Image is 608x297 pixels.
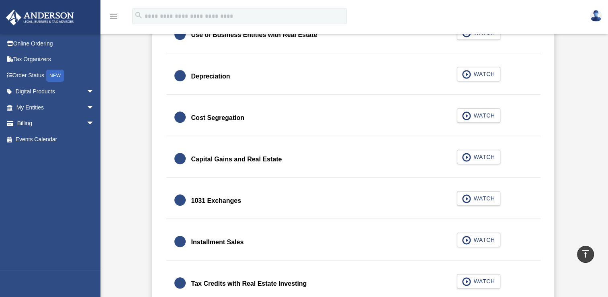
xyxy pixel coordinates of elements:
[174,67,532,86] a: Depreciation WATCH
[174,108,532,128] a: Cost Segregation WATCH
[6,35,106,52] a: Online Ordering
[6,131,106,147] a: Events Calendar
[191,278,307,289] div: Tax Credits with Real Estate Investing
[457,67,500,81] button: WATCH
[174,150,532,169] a: Capital Gains and Real Estate WATCH
[471,70,495,78] span: WATCH
[471,153,495,161] span: WATCH
[6,52,106,68] a: Tax Organizers
[108,11,118,21] i: menu
[86,99,102,116] span: arrow_drop_down
[191,237,244,248] div: Installment Sales
[457,108,500,123] button: WATCH
[581,249,590,259] i: vertical_align_top
[6,84,106,100] a: Digital Productsarrow_drop_down
[471,111,495,120] span: WATCH
[191,112,244,124] div: Cost Segregation
[134,11,143,20] i: search
[191,154,282,165] div: Capital Gains and Real Estate
[191,195,242,206] div: 1031 Exchanges
[471,236,495,244] span: WATCH
[174,233,532,252] a: Installment Sales WATCH
[46,70,64,82] div: NEW
[471,277,495,285] span: WATCH
[590,10,602,22] img: User Pic
[6,115,106,132] a: Billingarrow_drop_down
[191,29,317,41] div: Use of Business Entities with Real Estate
[86,115,102,132] span: arrow_drop_down
[108,14,118,21] a: menu
[457,233,500,247] button: WATCH
[471,194,495,202] span: WATCH
[174,25,532,45] a: Use of Business Entities with Real Estate WATCH
[174,191,532,210] a: 1031 Exchanges WATCH
[457,274,500,289] button: WATCH
[457,191,500,206] button: WATCH
[86,84,102,100] span: arrow_drop_down
[4,10,76,25] img: Anderson Advisors Platinum Portal
[174,274,532,293] a: Tax Credits with Real Estate Investing WATCH
[6,67,106,84] a: Order StatusNEW
[6,99,106,115] a: My Entitiesarrow_drop_down
[577,246,594,263] a: vertical_align_top
[191,71,230,82] div: Depreciation
[457,150,500,164] button: WATCH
